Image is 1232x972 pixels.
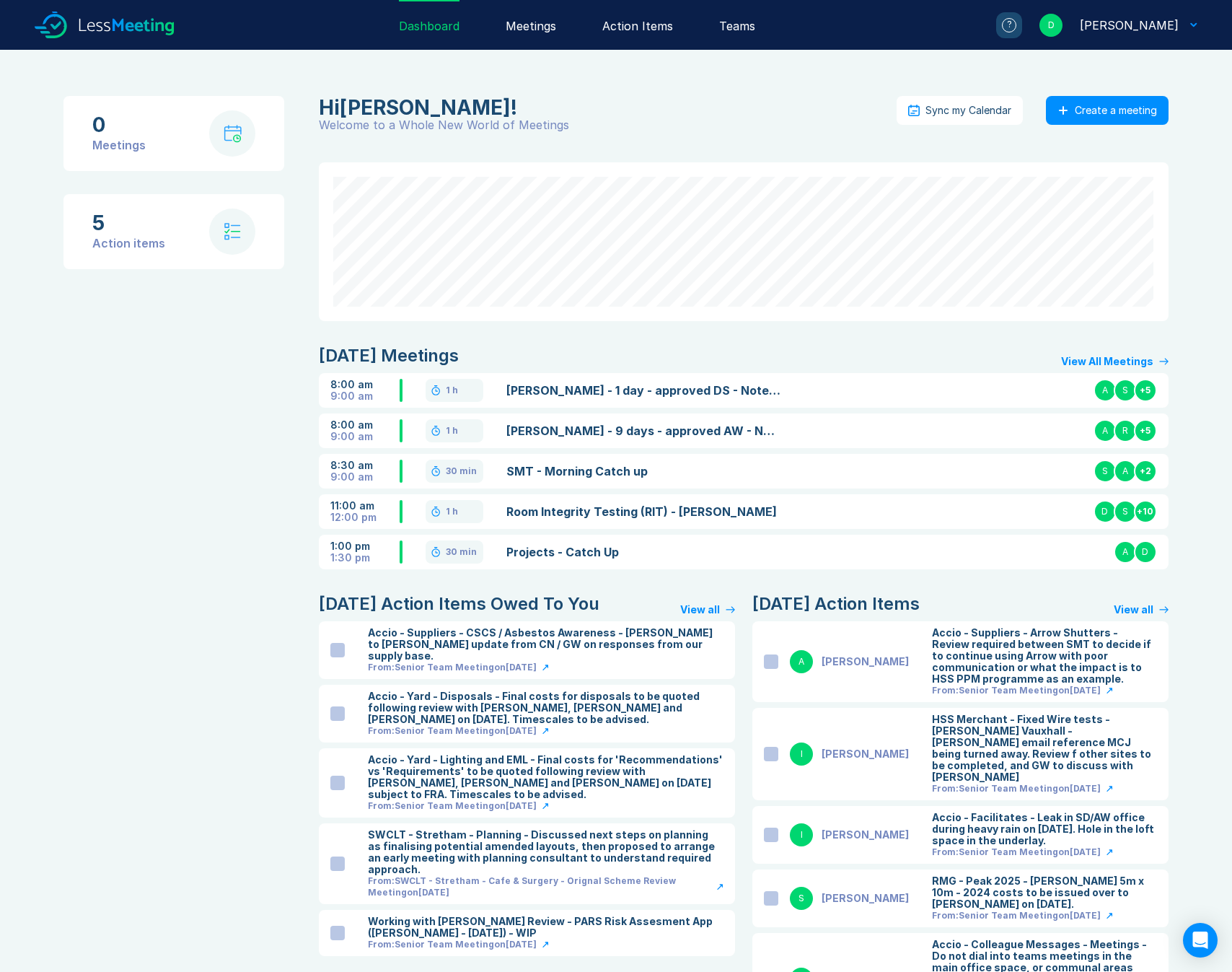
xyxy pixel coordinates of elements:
[822,893,909,904] div: [PERSON_NAME]
[1114,604,1169,616] a: View all
[506,543,782,561] a: Projects - Catch Up
[368,829,723,875] div: SWCLT - Stretham - Planning - Discussed next steps on planning as finalising potential amended la...
[368,875,711,898] div: From: SWCLT - Stretham - Cafe & Surgery - Orignal Scheme Review Meeting on [DATE]
[1134,540,1157,564] div: D
[932,685,1101,696] div: From: Senior Team Meeting on [DATE]
[932,783,1101,794] div: From: Senior Team Meeting on [DATE]
[752,592,920,616] div: [DATE] Action Items
[932,910,1101,921] div: From: Senior Team Meeting on [DATE]
[1114,540,1137,564] div: A
[1114,500,1137,523] div: S
[330,379,400,390] div: 8:00 am
[319,592,599,616] div: [DATE] Action Items Owed To You
[932,875,1157,910] div: RMG - Peak 2025 - [PERSON_NAME] 5m x 10m - 2024 costs to be issued over to [PERSON_NAME] on [DATE].
[506,382,782,399] a: [PERSON_NAME] - 1 day - approved DS - Noted IP
[822,656,909,667] div: [PERSON_NAME]
[368,725,537,737] div: From: Senior Team Meeting on [DATE]
[1061,356,1153,367] div: View All Meetings
[446,546,477,558] div: 30 min
[932,846,1101,858] div: From: Senior Team Meeting on [DATE]
[330,552,400,564] div: 1:30 pm
[446,506,458,517] div: 1 h
[368,691,723,725] div: Accio - Yard - Disposals - Final costs for disposals to be quoted following review with [PERSON_N...
[1114,604,1153,616] div: View all
[446,385,458,396] div: 1 h
[330,390,400,402] div: 9:00 am
[1114,379,1137,402] div: S
[1094,379,1117,402] div: A
[925,105,1011,116] div: Sync my Calendar
[790,887,813,910] div: S
[92,113,146,136] div: 0
[368,939,537,950] div: From: Senior Team Meeting on [DATE]
[506,422,782,439] a: [PERSON_NAME] - 9 days - approved AW - Noted IP
[1134,500,1157,523] div: + 10
[1094,460,1117,483] div: S
[224,125,242,143] img: calendar-with-clock.svg
[319,344,459,367] div: [DATE] Meetings
[1094,500,1117,523] div: D
[368,627,723,662] div: Accio - Suppliers - CSCS / Asbestos Awareness - [PERSON_NAME] to [PERSON_NAME] update from CN / G...
[368,754,723,800] div: Accio - Yard - Lighting and EML - Final costs for 'Recommendations' vs 'Requirements' to be quote...
[1080,17,1179,34] div: Danny Sisson
[224,223,241,240] img: check-list.svg
[1046,96,1169,125] button: Create a meeting
[506,503,782,520] a: Room Integrity Testing (RIT) - [PERSON_NAME]
[92,235,165,252] div: Action items
[446,425,458,437] div: 1 h
[1134,419,1157,442] div: + 5
[330,512,400,523] div: 12:00 pm
[319,119,897,131] div: Welcome to a Whole New World of Meetings
[1114,460,1137,483] div: A
[680,604,720,616] div: View all
[897,96,1023,125] button: Sync my Calendar
[1075,105,1157,116] div: Create a meeting
[680,604,735,616] a: View all
[822,829,909,841] div: [PERSON_NAME]
[822,748,909,760] div: [PERSON_NAME]
[932,627,1157,685] div: Accio - Suppliers - Arrow Shutters - Review required between SMT to decide if to continue using A...
[1134,379,1157,402] div: + 5
[330,460,400,471] div: 8:30 am
[1183,923,1218,958] div: Open Intercom Messenger
[979,12,1022,38] a: ?
[790,650,813,673] div: A
[1002,18,1016,32] div: ?
[368,800,537,812] div: From: Senior Team Meeting on [DATE]
[330,500,400,512] div: 11:00 am
[932,714,1157,783] div: HSS Merchant - Fixed Wire tests - [PERSON_NAME] Vauxhall - [PERSON_NAME] email reference MCJ bein...
[506,463,782,480] a: SMT - Morning Catch up
[1134,460,1157,483] div: + 2
[92,211,165,235] div: 5
[1061,356,1169,367] a: View All Meetings
[1039,14,1062,37] div: D
[1114,419,1137,442] div: R
[932,812,1157,846] div: Accio - Facilitates - Leak in SD/AW office during heavy rain on [DATE]. Hole in the loft space in...
[319,96,888,119] div: Danny Sisson
[330,431,400,442] div: 9:00 am
[446,465,477,477] div: 30 min
[1094,419,1117,442] div: A
[790,823,813,846] div: I
[368,916,723,939] div: Working with [PERSON_NAME] Review - PARS Risk Assesment App ([PERSON_NAME] - [DATE]) - WIP
[330,471,400,483] div: 9:00 am
[330,540,400,552] div: 1:00 pm
[790,743,813,766] div: I
[92,136,146,154] div: Meetings
[330,419,400,431] div: 8:00 am
[368,662,537,673] div: From: Senior Team Meeting on [DATE]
